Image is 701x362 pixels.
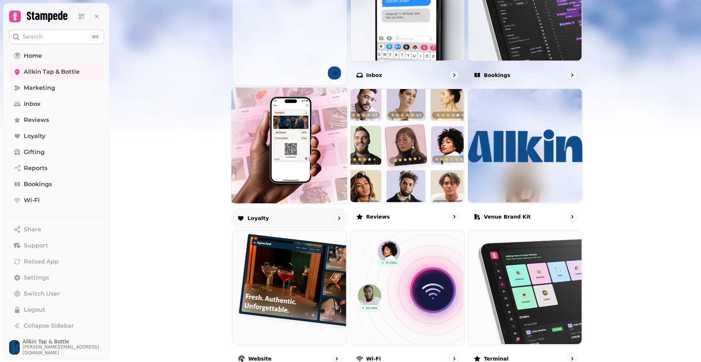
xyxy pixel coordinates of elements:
[9,222,104,237] button: Share
[90,33,101,41] div: ⌘K
[350,89,465,228] a: ReviewsReviews
[24,289,60,298] span: Switch User
[350,88,464,203] img: Reviews
[9,286,104,301] button: Switch User
[24,68,80,76] span: Allkin Tap & Bottle
[24,100,41,108] span: Inbox
[231,87,347,203] img: Loyalty
[366,213,390,220] p: Reviews
[366,72,382,79] p: Inbox
[24,51,42,60] span: Home
[248,214,269,222] p: Loyalty
[24,321,74,330] span: Collapse Sidebar
[9,339,104,356] button: User avatarAllkin Tap & Bottle[PERSON_NAME][EMAIL_ADDRESS][DOMAIN_NAME]
[9,238,104,253] button: Support
[451,72,458,79] svg: go to
[335,214,342,222] svg: go to
[568,213,576,220] svg: go to
[24,196,40,205] span: Wi-Fi
[350,230,464,344] img: Wi-Fi
[9,340,20,355] img: User avatar
[24,241,48,250] span: Support
[24,225,41,234] span: Share
[24,305,45,314] span: Logout
[9,193,104,208] a: Wi-Fi
[9,303,104,317] button: Logout
[9,97,104,111] a: Inbox
[451,213,458,220] svg: go to
[9,113,104,127] a: Reviews
[9,319,104,333] button: Collapse Sidebar
[24,132,45,140] span: Loyalty
[467,230,582,344] img: Terminal
[24,116,49,124] span: Reviews
[23,32,43,41] p: Search
[23,344,104,356] span: [PERSON_NAME][EMAIL_ADDRESS][DOMAIN_NAME]
[9,270,104,285] a: Settings
[568,72,576,79] svg: go to
[468,89,583,228] a: Venue brand kitVenue brand kit
[231,87,348,229] a: LoyaltyLoyalty
[468,89,582,203] img: aHR0cHM6Ly9maWxlcy5zdGFtcGVkZS5haS9jN2UzNDUzOC01OTBjLTQ5NmMtYTc4NS1iOTAyMWYwODA1Y2MvbWVkaWEvYzc5O...
[9,254,104,269] button: Reload App
[24,164,47,173] span: Reports
[9,161,104,176] a: Reports
[23,339,104,344] span: Allkin Tap & Bottle
[232,230,346,344] img: Website
[9,30,104,44] button: Search⌘K
[9,65,104,79] a: Allkin Tap & Bottle
[24,180,52,189] span: Bookings
[9,145,104,159] a: Gifting
[9,129,104,143] a: Loyalty
[24,148,45,157] span: Gifting
[484,213,530,220] p: Venue brand kit
[9,177,104,192] a: Bookings
[24,273,49,282] span: Settings
[9,49,104,63] a: Home
[24,257,59,266] span: Reload App
[24,84,55,92] span: Marketing
[9,81,104,95] a: Marketing
[484,72,510,79] p: Bookings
